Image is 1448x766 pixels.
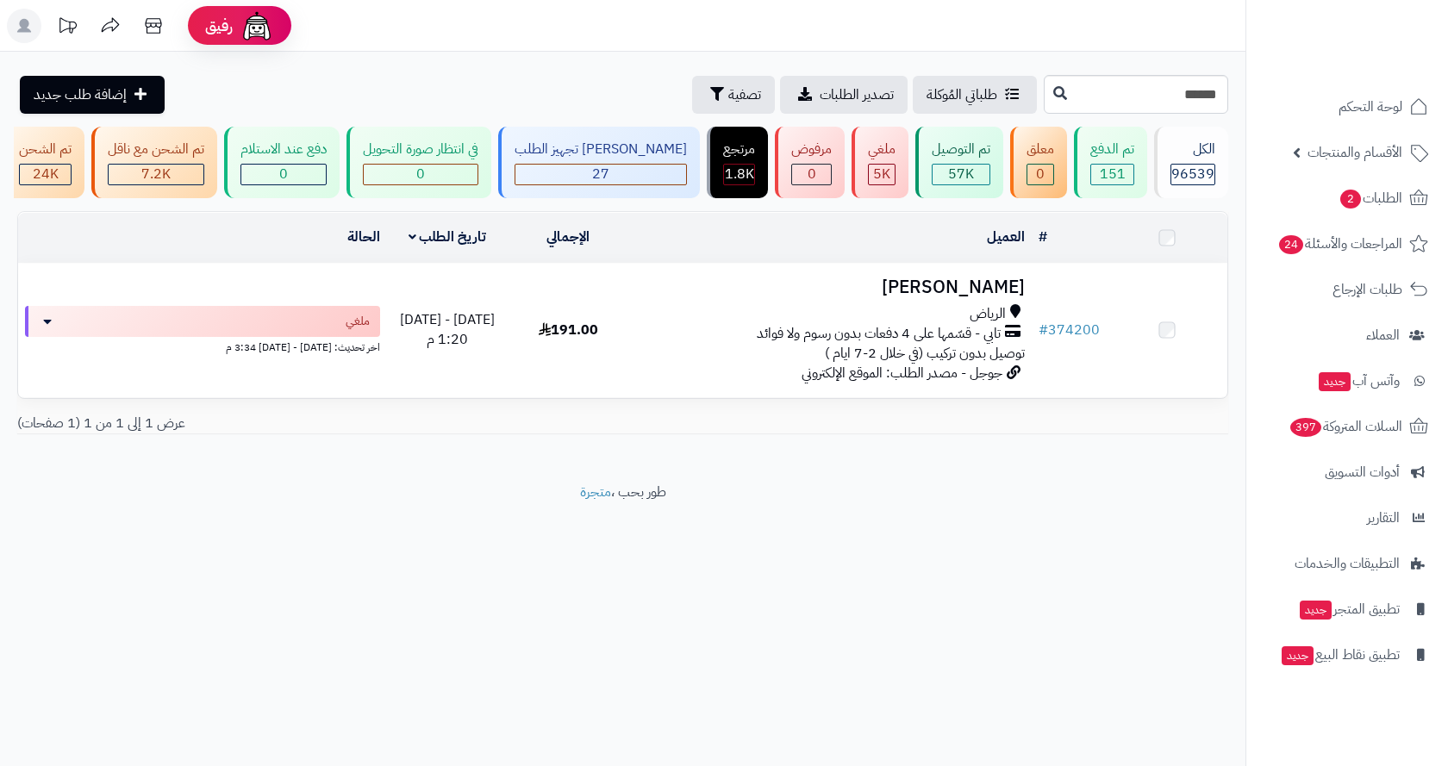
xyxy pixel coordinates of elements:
span: 397 [1289,417,1323,438]
span: طلبات الإرجاع [1333,277,1402,302]
span: الطلبات [1339,186,1402,210]
a: لوحة التحكم [1257,86,1438,128]
div: 151 [1091,165,1133,184]
span: 0 [1036,164,1045,184]
div: 7222 [109,165,203,184]
span: جديد [1319,372,1351,391]
a: وآتس آبجديد [1257,360,1438,402]
span: جديد [1300,601,1332,620]
div: تم التوصيل [932,140,990,159]
div: 0 [1027,165,1053,184]
div: تم الشحن مع ناقل [108,140,204,159]
span: تابي - قسّمها على 4 دفعات بدون رسوم ولا فوائد [757,324,1001,344]
a: أدوات التسويق [1257,452,1438,493]
span: تطبيق نقاط البيع [1280,643,1400,667]
span: المراجعات والأسئلة [1277,232,1402,256]
span: التطبيقات والخدمات [1295,551,1400,576]
span: 5K [873,164,890,184]
span: 0 [808,164,816,184]
span: [DATE] - [DATE] 1:20 م [400,309,495,350]
div: عرض 1 إلى 1 من 1 (1 صفحات) [4,414,623,433]
span: تطبيق المتجر [1298,597,1400,621]
span: تصدير الطلبات [820,84,894,105]
a: تم التوصيل 57K [912,127,1007,198]
span: 0 [279,164,288,184]
a: مرفوض 0 [771,127,848,198]
a: إضافة طلب جديد [20,76,165,114]
span: إضافة طلب جديد [34,84,127,105]
a: تم الشحن مع ناقل 7.2K [88,127,221,198]
span: الرياض [970,304,1006,324]
a: الحالة [347,227,380,247]
span: تصفية [728,84,761,105]
div: 24019 [20,165,71,184]
a: التقارير [1257,497,1438,539]
div: الكل [1170,140,1215,159]
div: تم الشحن [19,140,72,159]
span: # [1039,320,1048,340]
span: الأقسام والمنتجات [1308,140,1402,165]
span: أدوات التسويق [1325,460,1400,484]
a: مرتجع 1.8K [703,127,771,198]
a: تطبيق المتجرجديد [1257,589,1438,630]
div: [PERSON_NAME] تجهيز الطلب [515,140,687,159]
span: 151 [1100,164,1126,184]
a: الطلبات2 [1257,177,1438,219]
a: العملاء [1257,314,1438,356]
a: تم الدفع 151 [1070,127,1151,198]
div: تم الدفع [1090,140,1134,159]
h3: [PERSON_NAME] [636,277,1025,297]
a: #374200 [1039,320,1100,340]
span: السلات المتروكة [1289,414,1402,439]
span: 2 [1339,189,1362,209]
a: تحديثات المنصة [46,9,89,47]
button: تصفية [692,76,775,114]
img: ai-face.png [240,9,274,43]
div: دفع عند الاستلام [240,140,327,159]
a: التطبيقات والخدمات [1257,543,1438,584]
span: 191.00 [539,320,598,340]
span: 27 [592,164,609,184]
a: متجرة [580,482,611,502]
a: الإجمالي [546,227,590,247]
span: 24 [1278,234,1304,255]
span: 0 [416,164,425,184]
span: 57K [948,164,974,184]
a: [PERSON_NAME] تجهيز الطلب 27 [495,127,703,198]
div: 0 [364,165,477,184]
div: 27 [515,165,686,184]
a: طلباتي المُوكلة [913,76,1037,114]
div: مرتجع [723,140,755,159]
a: السلات المتروكة397 [1257,406,1438,447]
span: 96539 [1171,164,1214,184]
div: 0 [792,165,831,184]
span: رفيق [205,16,233,36]
img: logo-2.png [1331,26,1432,62]
span: لوحة التحكم [1339,95,1402,119]
span: توصيل بدون تركيب (في خلال 2-7 ايام ) [825,343,1025,364]
a: ملغي 5K [848,127,912,198]
span: العملاء [1366,323,1400,347]
span: جوجل - مصدر الطلب: الموقع الإلكتروني [802,363,1002,383]
div: 0 [241,165,326,184]
div: 1844 [724,165,754,184]
div: ملغي [868,140,896,159]
div: 4997 [869,165,895,184]
a: دفع عند الاستلام 0 [221,127,343,198]
div: مرفوض [791,140,832,159]
span: 1.8K [725,164,754,184]
div: اخر تحديث: [DATE] - [DATE] 3:34 م [25,337,380,355]
a: طلبات الإرجاع [1257,269,1438,310]
span: طلباتي المُوكلة [927,84,997,105]
span: ملغي [346,313,370,330]
span: جديد [1282,646,1314,665]
a: تطبيق نقاط البيعجديد [1257,634,1438,676]
a: معلق 0 [1007,127,1070,198]
a: المراجعات والأسئلة24 [1257,223,1438,265]
div: 57046 [933,165,989,184]
a: تصدير الطلبات [780,76,908,114]
a: في انتظار صورة التحويل 0 [343,127,495,198]
span: وآتس آب [1317,369,1400,393]
div: معلق [1027,140,1054,159]
div: في انتظار صورة التحويل [363,140,478,159]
